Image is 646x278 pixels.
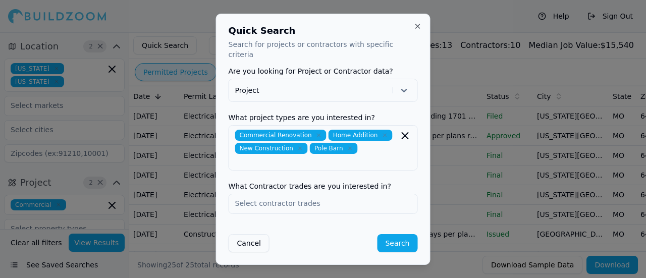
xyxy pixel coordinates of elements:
label: What Contractor trades are you interested in? [229,183,418,190]
p: Search for projects or contractors with specific criteria [229,39,418,60]
h2: Quick Search [229,26,418,35]
input: Select contractor trades [229,194,417,212]
button: Cancel [229,234,270,252]
span: New Construction [235,143,308,154]
button: Search [377,234,417,252]
span: Pole Barn [310,143,358,154]
span: Commercial Renovation [235,130,327,141]
span: Home Addition [329,130,393,141]
label: What project types are you interested in? [229,114,418,121]
label: Are you looking for Project or Contractor data? [229,68,418,75]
